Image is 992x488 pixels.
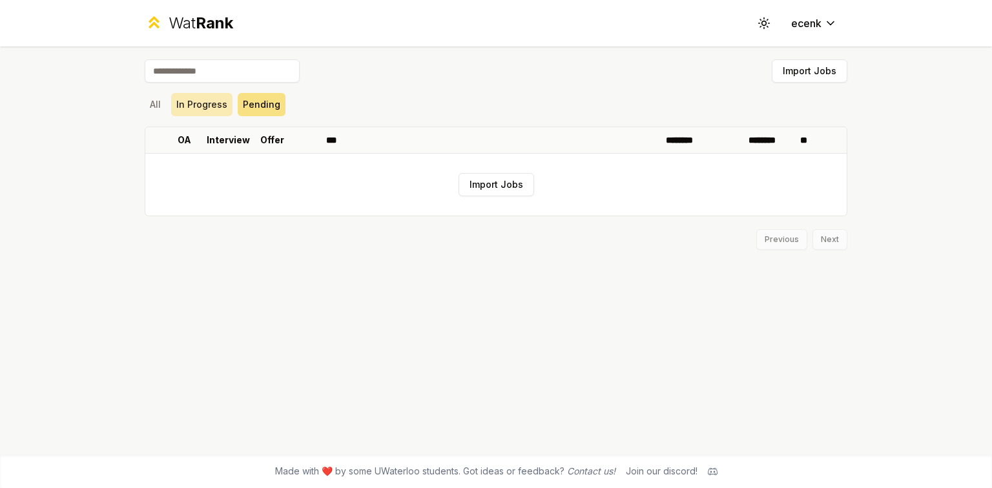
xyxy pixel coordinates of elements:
[772,59,847,83] button: Import Jobs
[459,173,534,196] button: Import Jobs
[178,134,191,147] p: OA
[145,93,166,116] button: All
[145,13,233,34] a: WatRank
[260,134,284,147] p: Offer
[567,465,615,476] a: Contact us!
[171,93,232,116] button: In Progress
[238,93,285,116] button: Pending
[196,14,233,32] span: Rank
[626,465,697,478] div: Join our discord!
[169,13,233,34] div: Wat
[207,134,250,147] p: Interview
[781,12,847,35] button: ecenk
[791,15,821,31] span: ecenk
[275,465,615,478] span: Made with ❤️ by some UWaterloo students. Got ideas or feedback?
